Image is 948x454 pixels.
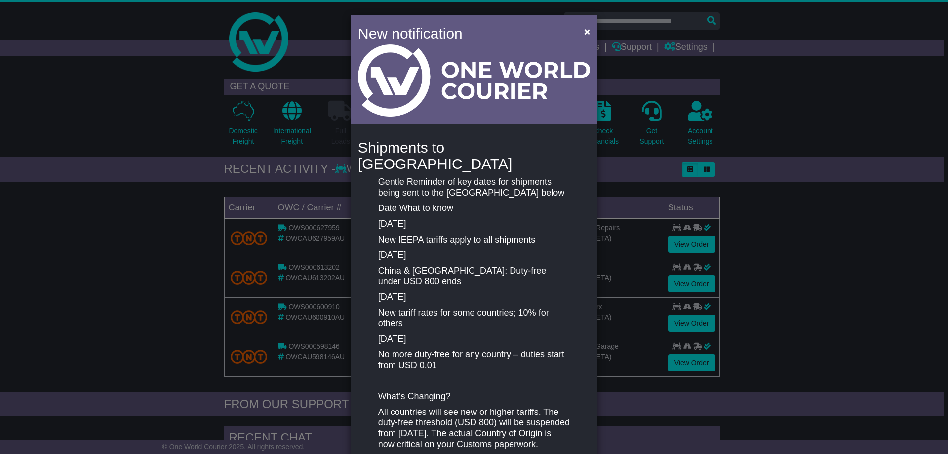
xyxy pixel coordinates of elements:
[378,219,570,230] p: [DATE]
[378,203,570,214] p: Date What to know
[378,250,570,261] p: [DATE]
[378,308,570,329] p: New tariff rates for some countries; 10% for others
[584,26,590,37] span: ×
[378,235,570,246] p: New IEEPA tariffs apply to all shipments
[378,177,570,198] p: Gentle Reminder of key dates for shipments being sent to the [GEOGRAPHIC_DATA] below
[378,391,570,402] p: What’s Changing?
[378,334,570,345] p: [DATE]
[378,266,570,287] p: China & [GEOGRAPHIC_DATA]: Duty-free under USD 800 ends
[358,22,570,44] h4: New notification
[579,21,595,41] button: Close
[378,349,570,371] p: No more duty-free for any country – duties start from USD 0.01
[378,292,570,303] p: [DATE]
[378,407,570,450] p: All countries will see new or higher tariffs. The duty-free threshold (USD 800) will be suspended...
[358,139,590,172] h4: Shipments to [GEOGRAPHIC_DATA]
[358,44,590,117] img: Light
